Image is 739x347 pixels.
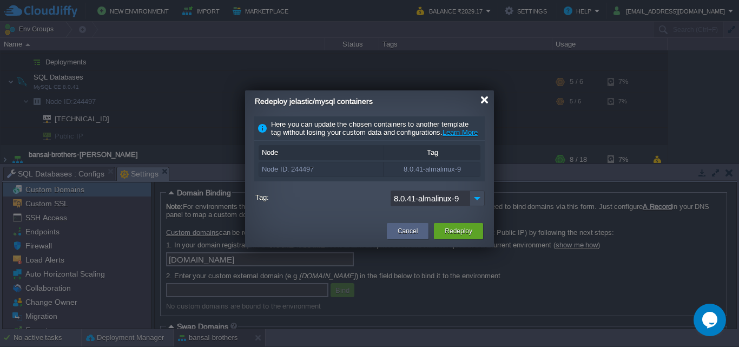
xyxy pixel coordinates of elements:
span: Redeploy jelastic/mysql containers [255,97,373,106]
iframe: chat widget [694,304,728,336]
div: Node [259,146,383,160]
div: Tag [384,146,481,160]
div: Here you can update the chosen containers to another template tag without losing your custom data... [254,116,485,141]
div: 8.0.41-almalinux-9 [384,162,481,176]
button: Redeploy [445,226,472,237]
a: Learn More [443,128,478,136]
label: Tag: [255,191,388,204]
button: Cancel [398,226,418,237]
div: Node ID: 244497 [259,162,383,176]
